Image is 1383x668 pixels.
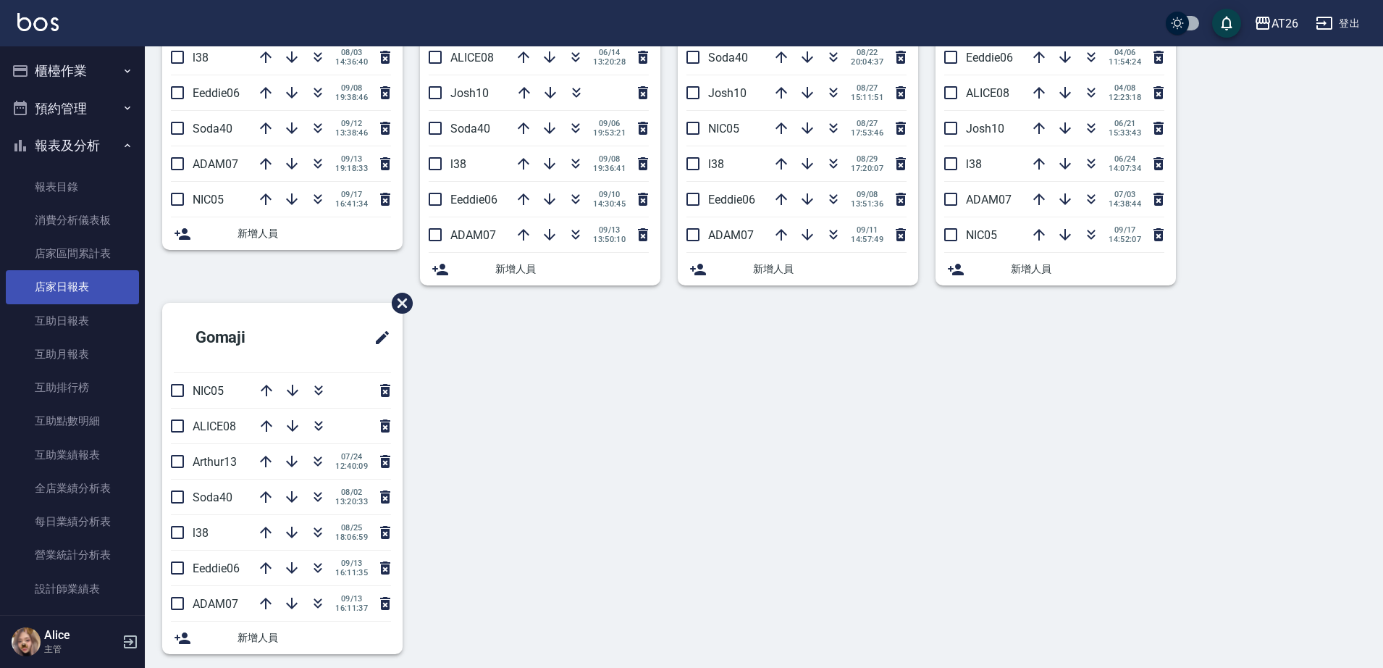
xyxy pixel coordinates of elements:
span: 08/29 [851,154,883,164]
h2: Gomaji [174,312,316,364]
span: 09/06 [593,119,626,128]
span: 09/13 [335,154,368,164]
span: 11:54:24 [1109,57,1141,67]
span: Josh10 [708,86,747,100]
span: 16:41:34 [335,199,368,209]
span: ADAM07 [966,193,1012,206]
span: ALICE08 [450,51,494,64]
span: 13:20:28 [593,57,626,67]
span: NIC05 [966,228,997,242]
span: l38 [450,157,466,171]
span: 新增人員 [495,262,649,277]
span: 08/03 [335,48,368,57]
span: l38 [193,526,209,540]
span: 14:38:44 [1109,199,1141,209]
span: 09/10 [593,190,626,199]
span: 新增人員 [1011,262,1164,277]
span: NIC05 [193,193,224,206]
span: 09/12 [335,119,368,128]
span: Arthur13 [193,455,237,469]
span: 07/24 [335,452,368,462]
button: 報表及分析 [6,127,139,164]
a: 設計師日報表 [6,606,139,639]
span: Eeddie06 [708,193,755,206]
button: 櫃檯作業 [6,52,139,90]
a: 每日業績分析表 [6,505,139,538]
span: 08/25 [335,523,368,533]
a: 全店業績分析表 [6,472,139,505]
a: 營業統計分析表 [6,538,139,572]
span: 19:38:46 [335,93,368,102]
span: 09/17 [1109,225,1141,235]
span: 04/08 [1109,83,1141,93]
span: 13:51:36 [851,199,883,209]
span: 08/27 [851,119,883,128]
span: Soda40 [450,122,490,135]
span: 09/08 [593,154,626,164]
div: 新增人員 [162,217,403,250]
span: ALICE08 [193,419,236,433]
span: 09/08 [851,190,883,199]
span: 09/13 [335,559,368,568]
span: 06/24 [1109,154,1141,164]
span: Eeddie06 [193,561,240,575]
span: 12:23:18 [1109,93,1141,102]
span: 04/06 [1109,48,1141,57]
a: 互助業績報表 [6,438,139,472]
span: 09/11 [851,225,883,235]
span: 16:11:35 [335,568,368,577]
a: 互助月報表 [6,338,139,371]
span: 14:52:07 [1109,235,1141,244]
span: 13:38:46 [335,128,368,138]
span: ADAM07 [193,157,238,171]
span: 13:20:33 [335,497,368,506]
span: 17:53:46 [851,128,883,138]
span: 09/13 [335,594,368,604]
a: 報表目錄 [6,170,139,204]
span: 13:50:10 [593,235,626,244]
button: 登出 [1310,10,1366,37]
h5: Alice [44,628,118,643]
span: l38 [193,51,209,64]
span: ALICE08 [966,86,1009,100]
div: 新增人員 [420,253,660,285]
span: 19:36:41 [593,164,626,173]
span: 20:04:37 [851,57,883,67]
button: 預約管理 [6,90,139,128]
img: Logo [17,13,59,31]
span: 14:07:34 [1109,164,1141,173]
a: 店家日報表 [6,270,139,304]
a: 互助日報表 [6,304,139,338]
button: save [1212,9,1241,38]
span: 09/13 [593,225,626,235]
a: 互助排行榜 [6,371,139,404]
span: Soda40 [193,490,232,504]
span: 12:40:09 [335,462,368,471]
a: 互助點數明細 [6,404,139,438]
span: 06/21 [1109,119,1141,128]
a: 店家區間累計表 [6,237,139,270]
span: 14:36:40 [335,57,368,67]
span: 19:53:21 [593,128,626,138]
div: AT26 [1271,14,1298,33]
span: Eeddie06 [193,86,240,100]
span: 15:11:51 [851,93,883,102]
span: 08/27 [851,83,883,93]
span: Josh10 [966,122,1004,135]
div: 新增人員 [162,622,403,654]
span: NIC05 [708,122,739,135]
span: Josh10 [450,86,489,100]
div: 新增人員 [936,253,1176,285]
span: l38 [708,157,724,171]
span: ADAM07 [450,228,496,242]
span: 08/22 [851,48,883,57]
span: 08/02 [335,488,368,497]
span: ADAM07 [708,228,754,242]
span: 新增人員 [237,226,391,241]
span: 09/08 [335,83,368,93]
span: 18:06:59 [335,533,368,542]
a: 設計師業績表 [6,572,139,606]
span: Eeddie06 [450,193,497,206]
span: 新增人員 [753,262,907,277]
p: 主管 [44,643,118,656]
